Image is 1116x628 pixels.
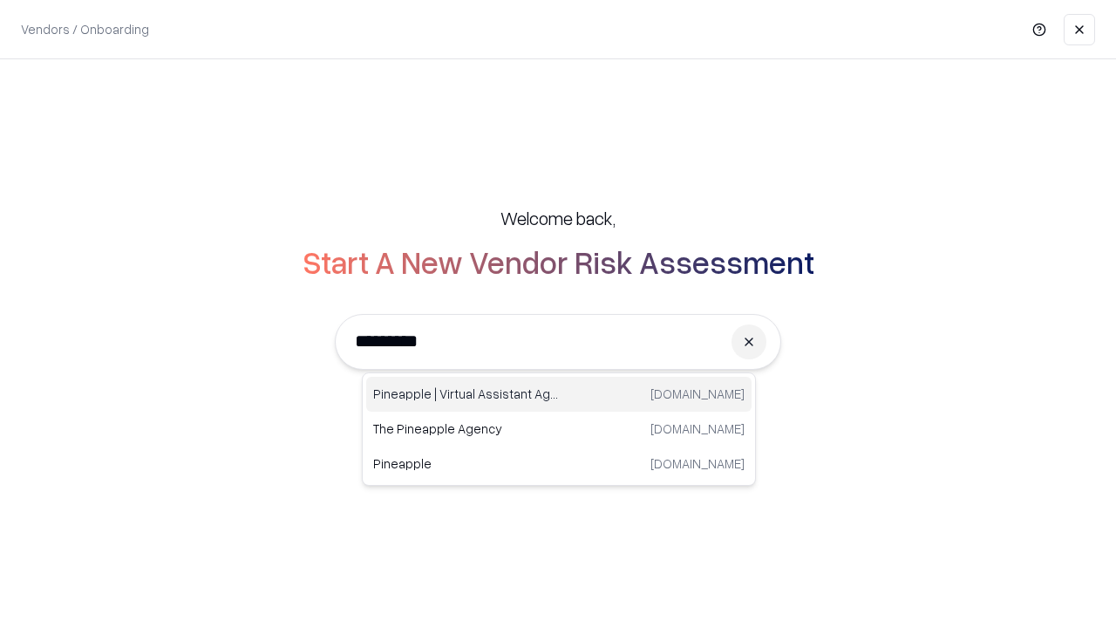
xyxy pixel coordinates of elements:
h5: Welcome back, [500,206,616,230]
p: Pineapple [373,454,559,473]
div: Suggestions [362,372,756,486]
p: Pineapple | Virtual Assistant Agency [373,385,559,403]
p: [DOMAIN_NAME] [650,454,745,473]
p: [DOMAIN_NAME] [650,385,745,403]
h2: Start A New Vendor Risk Assessment [303,244,814,279]
p: [DOMAIN_NAME] [650,420,745,438]
p: Vendors / Onboarding [21,20,149,38]
p: The Pineapple Agency [373,420,559,438]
